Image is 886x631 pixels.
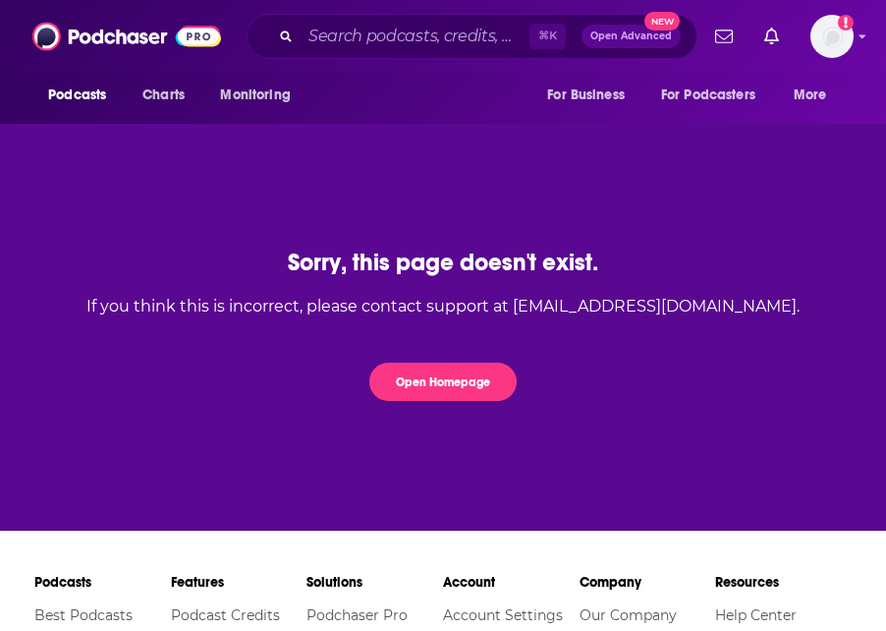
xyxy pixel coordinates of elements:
[220,82,290,109] span: Monitoring
[34,565,171,600] li: Podcasts
[34,606,133,624] a: Best Podcasts
[206,77,315,114] button: open menu
[171,565,307,600] li: Features
[644,12,680,30] span: New
[756,20,787,53] a: Show notifications dropdown
[533,77,649,114] button: open menu
[171,606,280,624] a: Podcast Credits
[661,82,755,109] span: For Podcasters
[247,14,697,59] div: Search podcasts, credits, & more...
[590,31,672,41] span: Open Advanced
[648,77,784,114] button: open menu
[838,15,854,30] svg: Add a profile image
[443,565,580,600] li: Account
[580,565,716,600] li: Company
[707,20,741,53] a: Show notifications dropdown
[580,606,677,624] a: Our Company
[369,363,517,401] button: Open Homepage
[810,15,854,58] img: User Profile
[32,18,221,55] img: Podchaser - Follow, Share and Rate Podcasts
[794,82,827,109] span: More
[810,15,854,58] button: Show profile menu
[34,77,132,114] button: open menu
[443,606,563,624] a: Account Settings
[306,606,408,624] a: Podchaser Pro
[715,565,852,600] li: Resources
[130,77,196,114] a: Charts
[142,82,185,109] span: Charts
[306,565,443,600] li: Solutions
[48,82,106,109] span: Podcasts
[529,24,566,49] span: ⌘ K
[715,606,797,624] a: Help Center
[810,15,854,58] span: Logged in as HWdata
[86,297,800,315] div: If you think this is incorrect, please contact support at [EMAIL_ADDRESS][DOMAIN_NAME].
[780,77,852,114] button: open menu
[581,25,681,48] button: Open AdvancedNew
[86,248,800,277] div: Sorry, this page doesn't exist.
[301,21,529,52] input: Search podcasts, credits, & more...
[547,82,625,109] span: For Business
